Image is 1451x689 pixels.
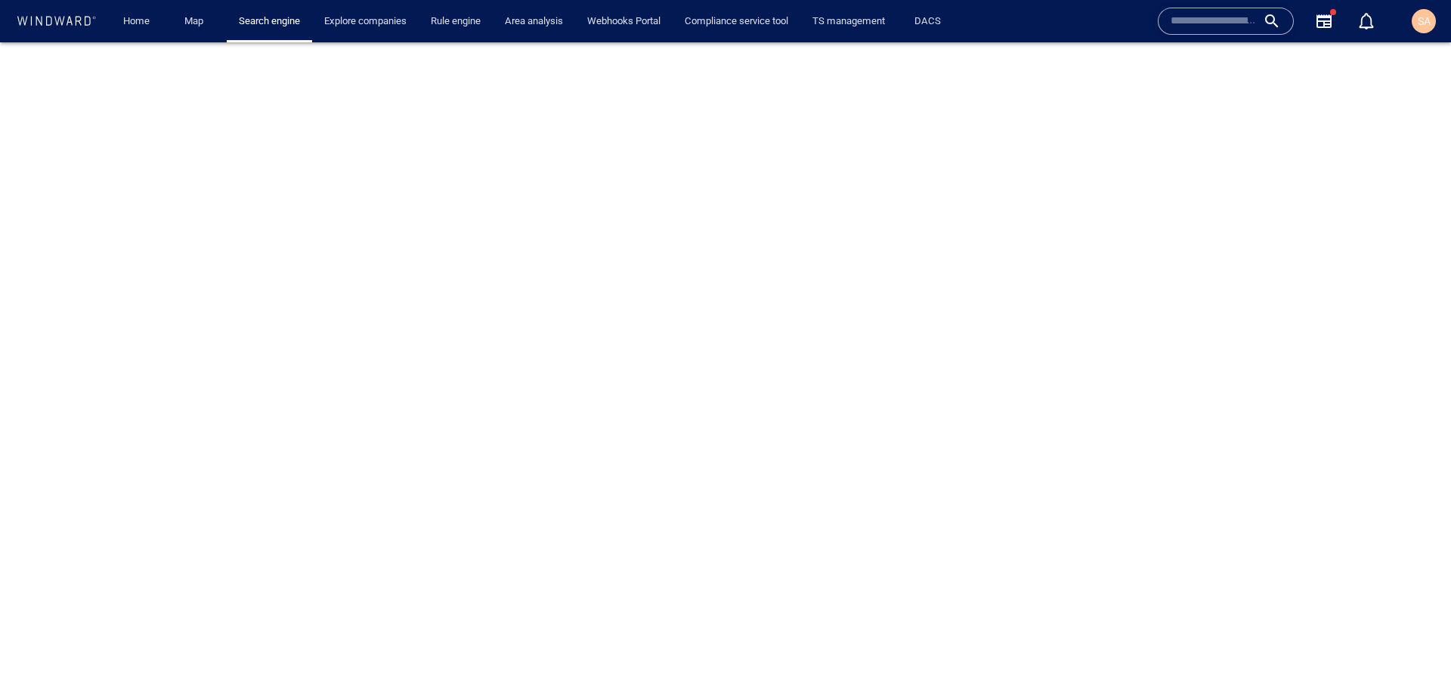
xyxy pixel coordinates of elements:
a: TS management [806,8,891,35]
a: Explore companies [318,8,413,35]
a: Rule engine [425,8,487,35]
button: DACS [903,8,951,35]
span: SA [1418,15,1431,27]
a: Map [178,8,215,35]
button: Map [172,8,221,35]
a: Webhooks Portal [581,8,667,35]
div: Notification center [1357,12,1375,30]
button: Home [112,8,160,35]
a: Home [117,8,156,35]
a: DACS [908,8,947,35]
button: SA [1409,6,1439,36]
a: Search engine [233,8,306,35]
a: Area analysis [499,8,569,35]
a: Compliance service tool [679,8,794,35]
